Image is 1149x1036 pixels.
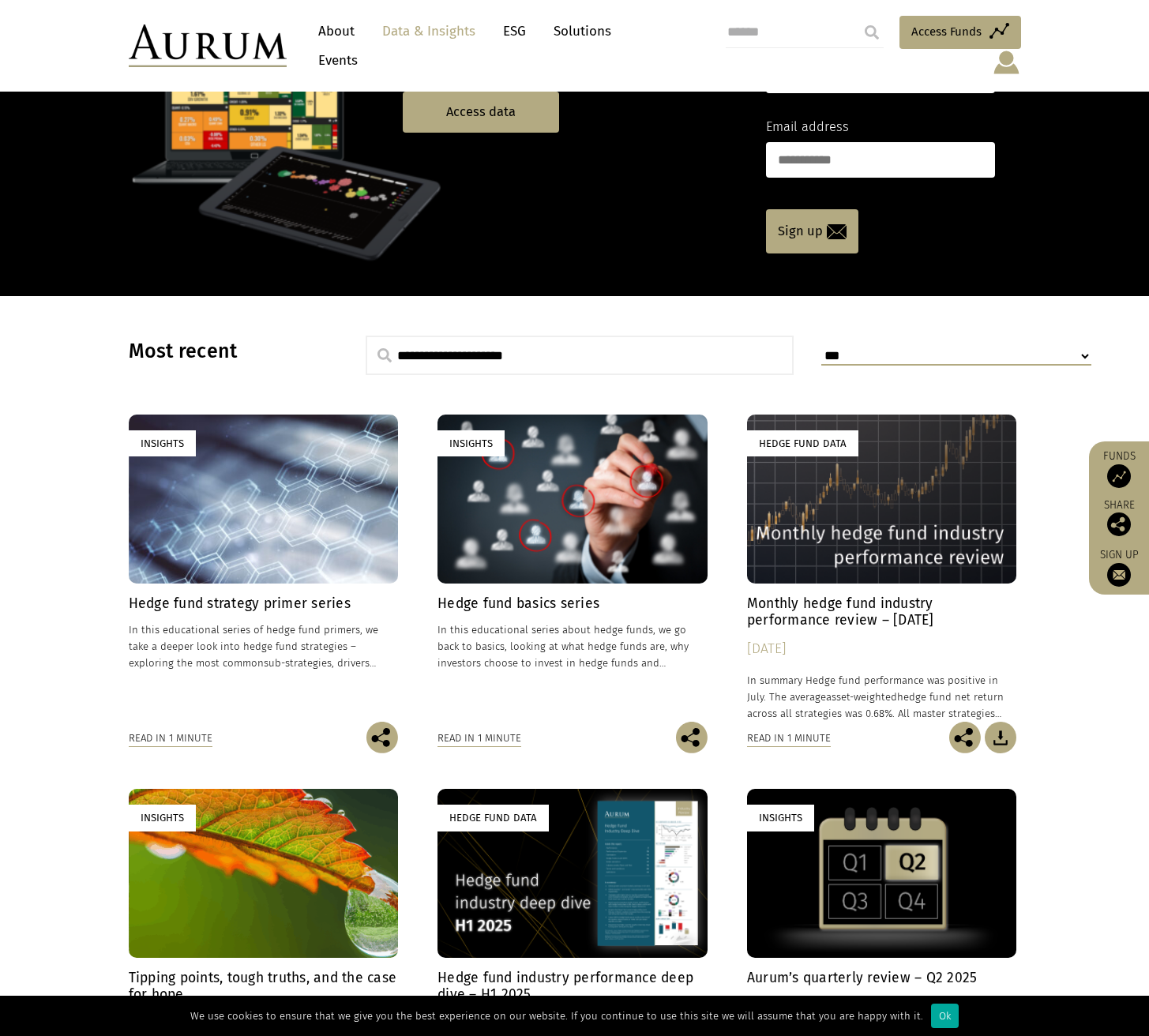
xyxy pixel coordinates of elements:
[931,1004,959,1028] div: Ok
[437,415,708,722] a: Insights Hedge fund basics series In this educational series about hedge funds, we go back to bas...
[747,415,1017,722] a: Hedge Fund Data Monthly hedge fund industry performance review – [DATE] [DATE] In summary Hedge f...
[495,17,534,46] a: ESG
[437,730,521,747] div: Read in 1 minute
[129,730,212,747] div: Read in 1 minute
[992,49,1021,76] img: account-icon.svg
[911,22,982,41] span: Access Funds
[437,970,708,1003] h4: Hedge fund industry performance deep dive – H1 2025
[129,621,399,671] p: In this educational series of hedge fund primers, we take a deeper look into hedge fund strategie...
[766,117,849,137] label: Email address
[985,722,1016,753] img: Download Article
[129,970,399,1003] h4: Tipping points, tough truths, and the case for hope
[949,722,981,753] img: Share this post
[1097,500,1141,536] div: Share
[129,415,399,722] a: Insights Hedge fund strategy primer series In this educational series of hedge fund primers, we t...
[1097,548,1141,587] a: Sign up
[1107,512,1131,536] img: Share this post
[747,805,814,831] div: Insights
[747,970,1017,986] h4: Aurum’s quarterly review – Q2 2025
[437,430,505,456] div: Insights
[374,17,483,46] a: Data & Insights
[747,730,831,747] div: Read in 1 minute
[129,24,287,67] img: Aurum
[437,621,708,671] p: In this educational series about hedge funds, we go back to basics, looking at what hedge funds a...
[747,638,1017,660] div: [DATE]
[766,209,858,253] a: Sign up
[366,722,398,753] img: Share this post
[827,224,847,239] img: email-icon
[129,340,326,363] h3: Most recent
[747,672,1017,722] p: In summary Hedge fund performance was positive in July. The average hedge fund net return across ...
[676,722,708,753] img: Share this post
[264,657,332,669] span: sub-strategies
[403,92,559,132] a: Access data
[310,17,362,46] a: About
[377,348,392,362] img: search.svg
[899,16,1021,49] a: Access Funds
[1107,563,1131,587] img: Sign up to our newsletter
[747,430,858,456] div: Hedge Fund Data
[1097,449,1141,488] a: Funds
[1107,464,1131,488] img: Access Funds
[129,430,196,456] div: Insights
[437,805,549,831] div: Hedge Fund Data
[437,595,708,612] h4: Hedge fund basics series
[826,691,897,703] span: asset-weighted
[310,46,358,75] a: Events
[546,17,619,46] a: Solutions
[129,595,399,612] h4: Hedge fund strategy primer series
[129,805,196,831] div: Insights
[747,595,1017,629] h4: Monthly hedge fund industry performance review – [DATE]
[856,17,888,48] input: Submit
